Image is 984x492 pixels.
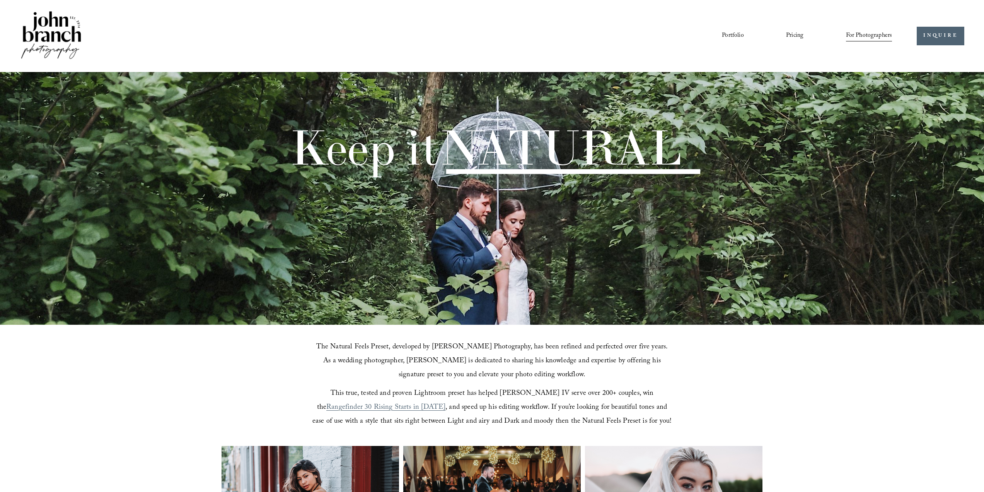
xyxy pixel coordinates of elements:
span: This true, tested and proven Lightroom preset has helped [PERSON_NAME] IV serve over 200+ couples... [317,388,656,414]
a: Rangefinder 30 Rising Starts in [DATE] [326,402,445,414]
span: , and speed up his editing workflow. If you’re looking for beautiful tones and ease of use with a... [312,402,672,428]
a: Portfolio [722,29,744,43]
img: John Branch IV Photography [20,10,82,62]
a: folder dropdown [846,29,892,43]
span: For Photographers [846,30,892,42]
span: NATURAL [439,117,682,178]
h1: Keep it [290,123,682,172]
a: Pricing [786,29,803,43]
span: The Natural Feels Preset, developed by [PERSON_NAME] Photography, has been refined and perfected ... [316,341,670,381]
a: INQUIRE [917,27,964,46]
